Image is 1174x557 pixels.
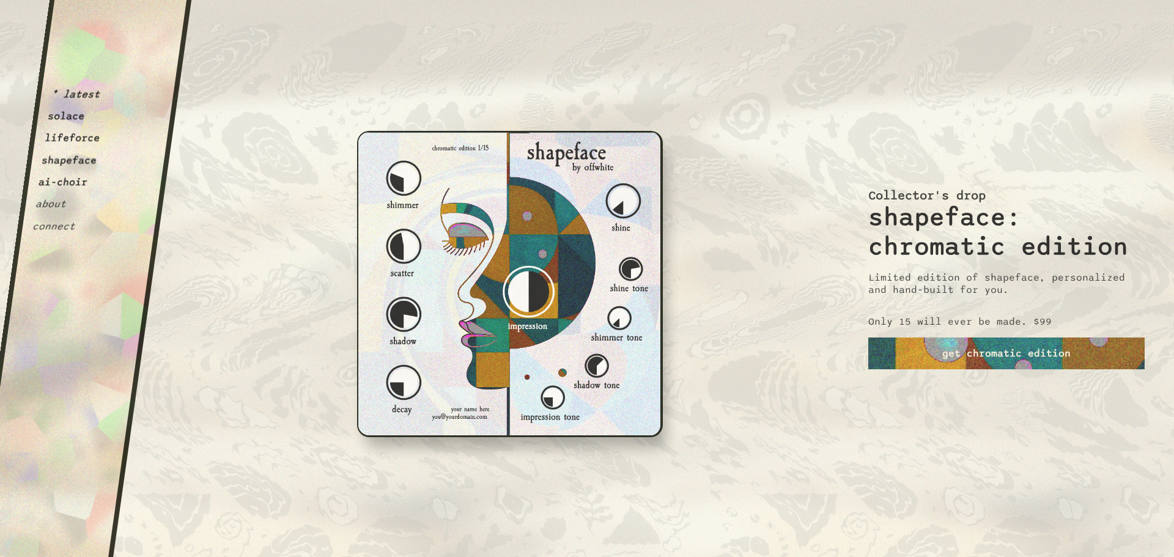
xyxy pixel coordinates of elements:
[44,132,101,144] button: lifeforce
[41,154,98,166] button: shapeface
[35,198,67,210] button: about
[38,176,89,188] button: ai-choir
[47,110,86,122] button: solace
[50,88,101,100] button: * latest
[868,203,1145,262] h2: shapeface: chromatic edition
[868,338,1145,369] a: get chromatic edition
[868,315,1052,328] p: Only 15 will ever be made. $99
[357,131,663,437] img: shapeface collectors
[32,220,76,232] button: connect
[868,271,1145,296] p: Limited edition of shapeface, personalized and hand-built for you.
[868,188,986,203] h3: Collector's drop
